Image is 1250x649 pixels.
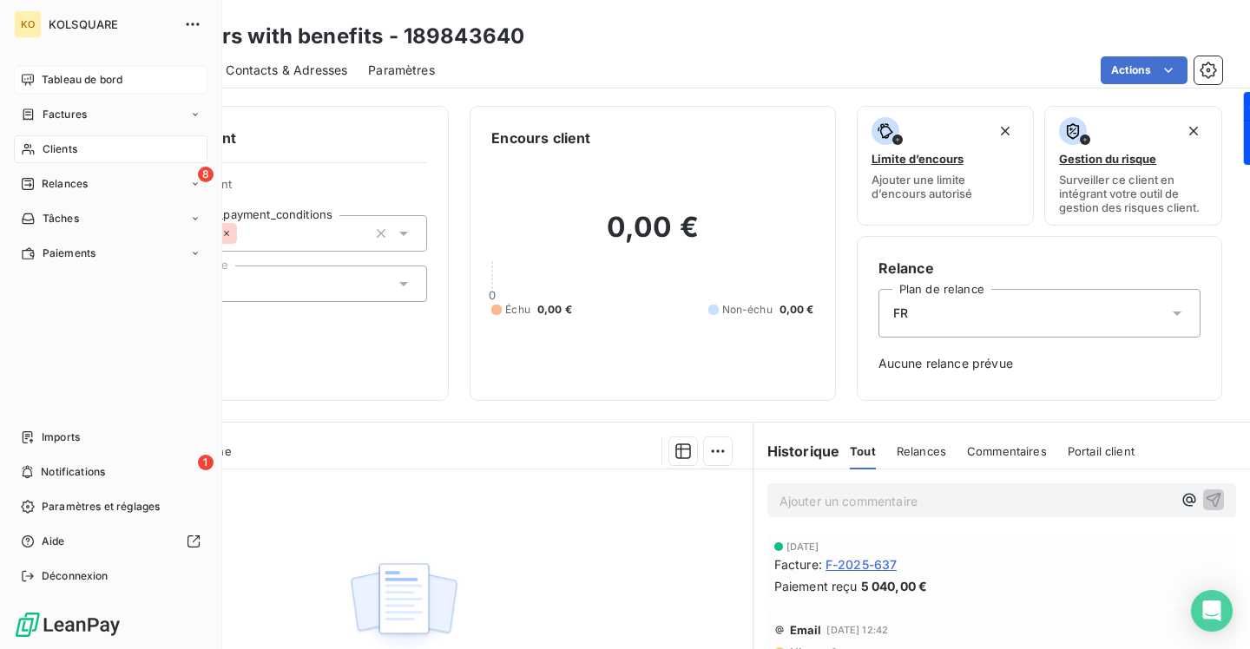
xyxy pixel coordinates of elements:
[43,141,77,157] span: Clients
[1059,173,1207,214] span: Surveiller ce client en intégrant votre outil de gestion des risques client.
[1068,444,1135,458] span: Portail client
[140,177,427,201] span: Propriétés Client
[42,568,109,584] span: Déconnexion
[878,355,1201,372] span: Aucune relance prévue
[826,555,898,574] span: F-2025-637
[1101,56,1187,84] button: Actions
[105,128,427,148] h6: Informations client
[780,302,814,318] span: 0,00 €
[489,288,496,302] span: 0
[49,17,174,31] span: KOLSQUARE
[753,441,840,462] h6: Historique
[42,534,65,549] span: Aide
[42,176,88,192] span: Relances
[42,72,122,88] span: Tableau de bord
[774,555,822,574] span: Facture :
[897,444,946,458] span: Relances
[893,305,908,322] span: FR
[850,444,876,458] span: Tout
[774,577,858,595] span: Paiement reçu
[198,167,214,182] span: 8
[153,21,524,52] h3: Creators with benefits - 189843640
[14,611,122,639] img: Logo LeanPay
[872,173,1020,200] span: Ajouter une limite d’encours autorisé
[722,302,773,318] span: Non-échu
[41,464,105,480] span: Notifications
[537,302,572,318] span: 0,00 €
[14,10,42,38] div: KO
[226,62,347,79] span: Contacts & Adresses
[43,211,79,226] span: Tâches
[790,623,822,637] span: Email
[967,444,1047,458] span: Commentaires
[505,302,530,318] span: Échu
[857,106,1035,226] button: Limite d’encoursAjouter une limite d’encours autorisé
[43,107,87,122] span: Factures
[42,429,80,445] span: Imports
[198,455,214,470] span: 1
[237,226,251,241] input: Ajouter une valeur
[1191,590,1233,632] div: Open Intercom Messenger
[368,62,435,79] span: Paramètres
[1044,106,1222,226] button: Gestion du risqueSurveiller ce client en intégrant votre outil de gestion des risques client.
[491,128,590,148] h6: Encours client
[43,246,95,261] span: Paiements
[42,499,160,515] span: Paramètres et réglages
[491,210,813,262] h2: 0,00 €
[872,152,964,166] span: Limite d’encours
[826,625,888,635] span: [DATE] 12:42
[786,541,819,552] span: [DATE]
[878,258,1201,279] h6: Relance
[14,528,207,555] a: Aide
[861,577,928,595] span: 5 040,00 €
[1059,152,1156,166] span: Gestion du risque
